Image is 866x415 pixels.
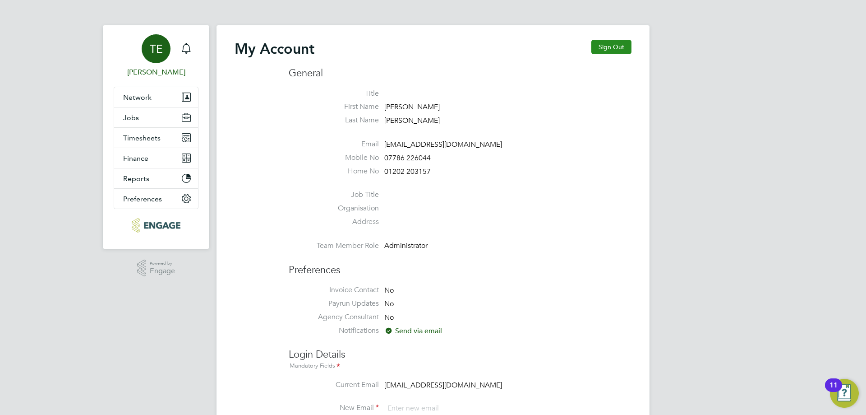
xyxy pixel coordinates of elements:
label: First Name [289,102,379,112]
span: Tom Emberson [114,67,198,78]
a: TE[PERSON_NAME] [114,34,198,78]
span: No [384,313,394,322]
span: Timesheets [123,134,161,142]
label: Last Name [289,116,379,125]
h3: General [289,67,631,80]
label: New Email [289,403,379,413]
img: platinum-hospitality-logo-retina.png [132,218,180,233]
label: Notifications [289,326,379,336]
div: Mandatory Fields [289,361,631,371]
label: Email [289,140,379,149]
a: Powered byEngage [137,260,175,277]
label: Mobile No [289,153,379,163]
label: Title [289,89,379,98]
span: Send via email [384,326,442,336]
div: Administrator [384,241,470,251]
span: [EMAIL_ADDRESS][DOMAIN_NAME] [384,140,502,149]
span: 07786 226044 [384,154,431,163]
span: No [384,286,394,295]
button: Reports [114,168,198,188]
span: Engage [150,267,175,275]
button: Preferences [114,189,198,209]
span: 01202 203157 [384,167,431,176]
button: Network [114,87,198,107]
button: Sign Out [591,40,631,54]
span: Finance [123,154,148,163]
span: [EMAIL_ADDRESS][DOMAIN_NAME] [384,381,502,390]
span: TE [150,43,163,55]
button: Timesheets [114,128,198,148]
span: Network [123,93,152,102]
label: Current Email [289,380,379,390]
h2: My Account [235,40,314,58]
label: Payrun Updates [289,299,379,308]
a: Go to home page [114,218,198,233]
button: Finance [114,148,198,168]
button: Open Resource Center, 11 new notifications [830,379,859,408]
label: Home No [289,167,379,176]
h3: Login Details [289,339,631,371]
label: Team Member Role [289,241,379,251]
label: Invoice Contact [289,285,379,295]
h3: Preferences [289,255,631,277]
span: Preferences [123,195,162,203]
label: Address [289,217,379,227]
button: Jobs [114,107,198,127]
span: Jobs [123,113,139,122]
nav: Main navigation [103,25,209,249]
span: Powered by [150,260,175,267]
label: Agency Consultant [289,312,379,322]
span: [PERSON_NAME] [384,116,440,125]
div: 11 [829,385,838,397]
label: Organisation [289,204,379,213]
span: No [384,299,394,308]
span: [PERSON_NAME] [384,103,440,112]
span: Reports [123,174,149,183]
label: Job Title [289,190,379,200]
